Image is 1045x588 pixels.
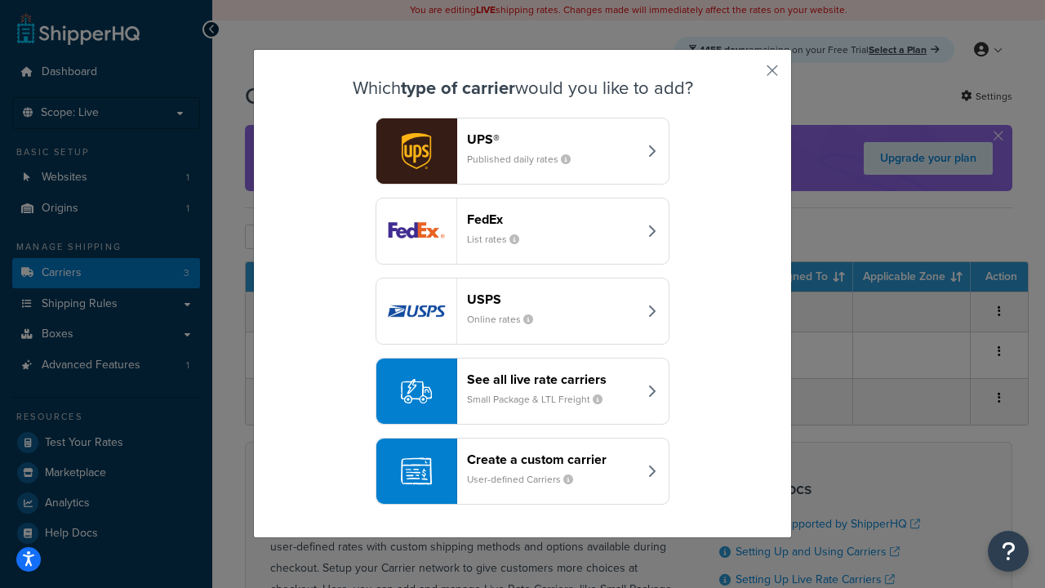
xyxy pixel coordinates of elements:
[376,278,456,344] img: usps logo
[467,472,586,487] small: User-defined Carriers
[467,212,638,227] header: FedEx
[376,438,669,505] button: Create a custom carrierUser-defined Carriers
[401,74,515,101] strong: type of carrier
[295,78,750,98] h3: Which would you like to add?
[376,198,456,264] img: fedEx logo
[401,456,432,487] img: icon-carrier-custom-c93b8a24.svg
[376,278,669,345] button: usps logoUSPSOnline rates
[467,232,532,247] small: List rates
[467,292,638,307] header: USPS
[467,392,616,407] small: Small Package & LTL Freight
[467,372,638,387] header: See all live rate carriers
[376,358,669,425] button: See all live rate carriersSmall Package & LTL Freight
[401,376,432,407] img: icon-carrier-liverate-becf4550.svg
[467,452,638,467] header: Create a custom carrier
[467,152,584,167] small: Published daily rates
[376,198,669,265] button: fedEx logoFedExList rates
[467,131,638,147] header: UPS®
[376,118,669,185] button: ups logoUPS®Published daily rates
[467,312,546,327] small: Online rates
[376,118,456,184] img: ups logo
[988,531,1029,572] button: Open Resource Center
